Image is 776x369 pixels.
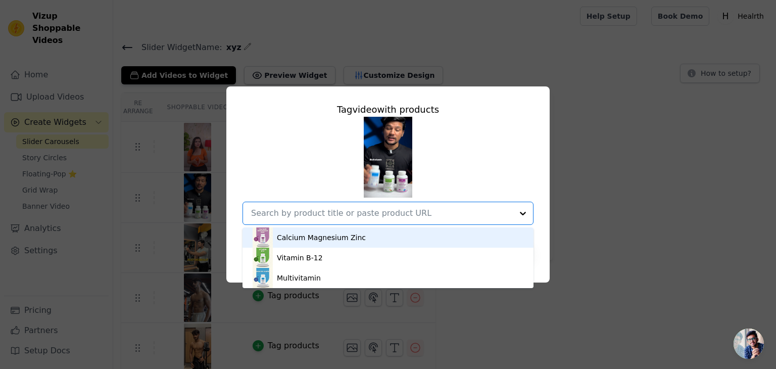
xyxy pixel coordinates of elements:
img: product thumbnail [253,248,273,268]
div: Tag video with products [243,103,533,117]
img: tn-04e5c4b7ded94caca9e8357457f8547e.png [364,117,412,198]
img: product thumbnail [253,268,273,288]
input: Search by product title or paste product URL [251,207,513,219]
div: Calcium Magnesium Zinc [277,233,366,243]
div: Open chat [734,329,764,359]
img: product thumbnail [253,227,273,248]
div: Multivitamin [277,273,321,283]
div: Vitamin B-12 [277,253,323,263]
